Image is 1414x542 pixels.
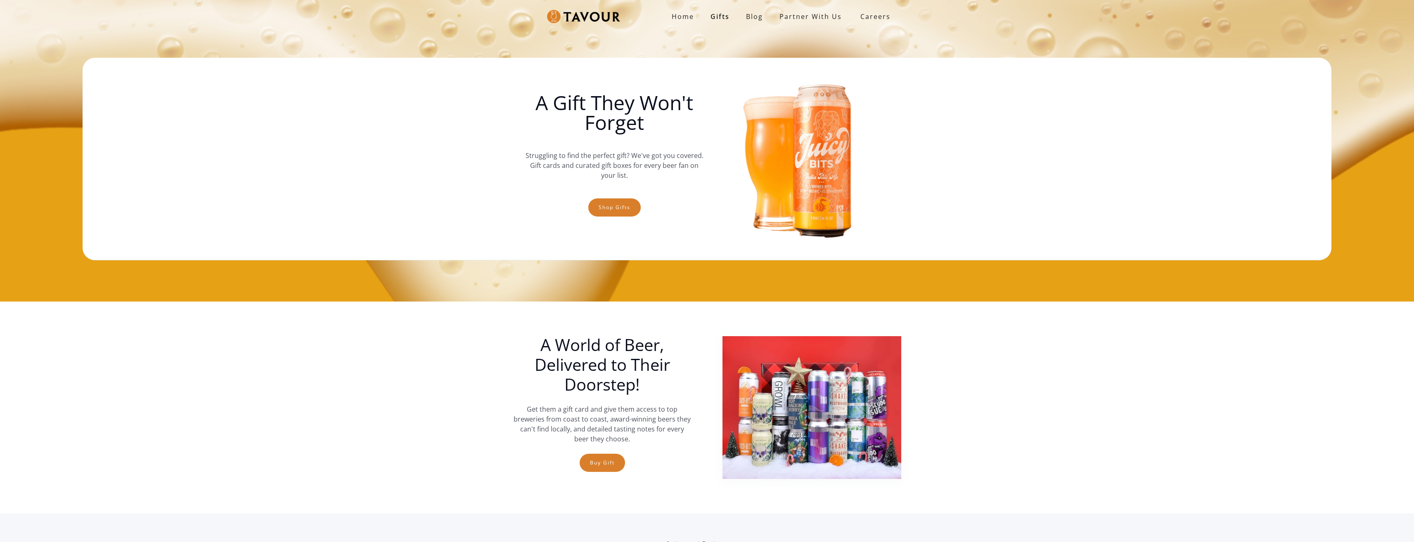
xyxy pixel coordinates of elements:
strong: Careers [860,8,891,25]
strong: Home [672,12,694,21]
a: Blog [738,8,771,25]
p: Struggling to find the perfect gift? We've got you covered. Gift cards and curated gift boxes for... [525,142,703,189]
h1: A World of Beer, Delivered to Their Doorstep! [513,335,692,394]
a: partner with us [771,8,850,25]
a: Careers [850,5,897,28]
a: Home [663,8,702,25]
a: Buy Gift [580,454,625,472]
a: Shop gifts [588,198,641,217]
a: Gifts [702,8,738,25]
p: Get them a gift card and give them access to top breweries from coast to coast, award-winning bee... [513,404,692,444]
h1: A Gift They Won't Forget [525,93,703,132]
